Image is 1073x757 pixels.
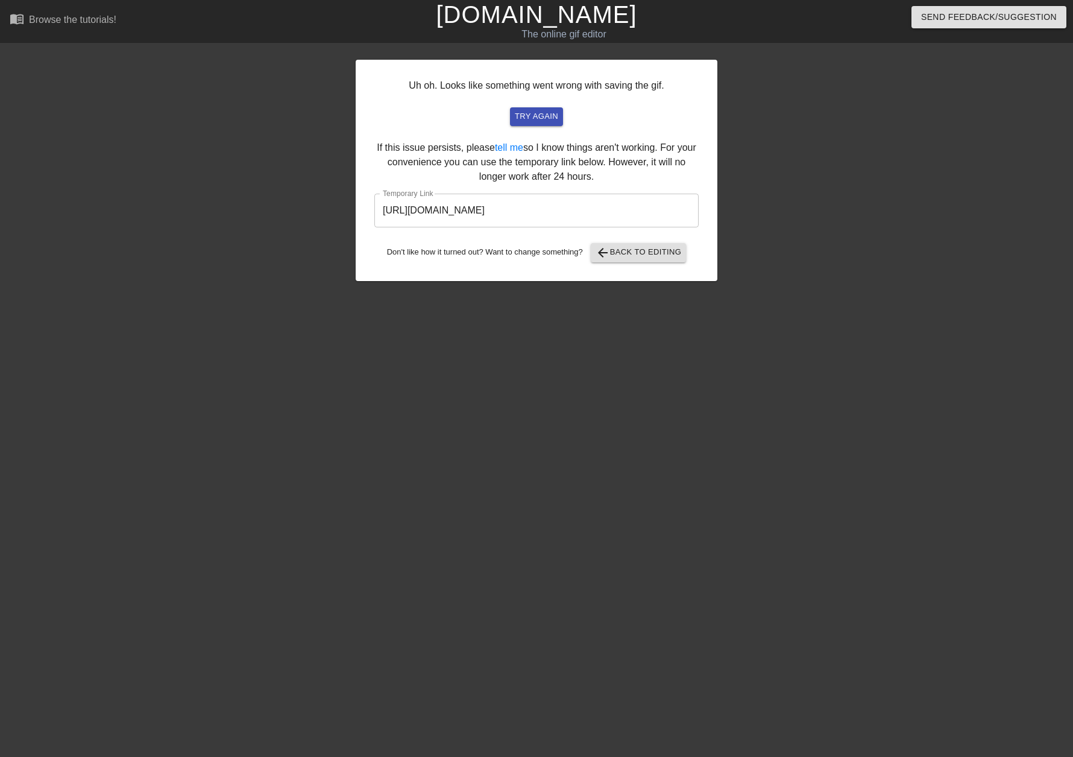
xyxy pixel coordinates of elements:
[591,243,687,262] button: Back to Editing
[495,142,523,153] a: tell me
[374,194,699,227] input: bare
[436,1,637,28] a: [DOMAIN_NAME]
[921,10,1057,25] span: Send Feedback/Suggestion
[10,11,24,26] span: menu_book
[374,243,699,262] div: Don't like how it turned out? Want to change something?
[356,60,717,281] div: Uh oh. Looks like something went wrong with saving the gif. If this issue persists, please so I k...
[596,245,682,260] span: Back to Editing
[363,27,764,42] div: The online gif editor
[510,107,563,126] button: try again
[911,6,1066,28] button: Send Feedback/Suggestion
[29,14,116,25] div: Browse the tutorials!
[10,11,116,30] a: Browse the tutorials!
[596,245,610,260] span: arrow_back
[515,110,558,124] span: try again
